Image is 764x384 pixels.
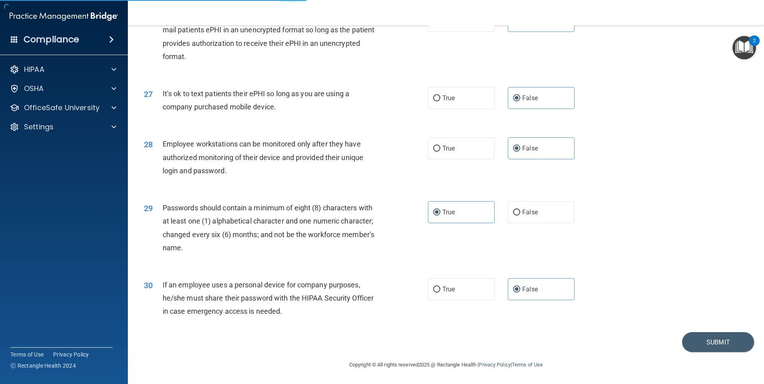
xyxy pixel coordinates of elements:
[10,362,76,370] span: Ⓒ Rectangle Health 2024
[433,210,440,216] input: True
[10,8,118,24] img: PMB logo
[732,36,756,59] button: Open Resource Center, 2 new notifications
[53,350,89,358] a: Privacy Policy
[144,281,153,290] span: 30
[513,95,520,101] input: False
[442,94,455,102] span: True
[24,84,44,93] p: OSHA
[144,89,153,99] span: 27
[433,287,440,293] input: True
[522,94,538,102] span: False
[24,103,99,113] p: OfficeSafe University
[10,103,116,113] a: OfficeSafe University
[433,95,440,101] input: True
[10,84,116,93] a: OSHA
[24,65,44,74] p: HIPAA
[24,34,79,45] h4: Compliance
[724,329,754,359] iframe: Drift Widget Chat Controller
[163,89,349,111] span: It’s ok to text patients their ePHI so long as you are using a company purchased mobile device.
[513,210,520,216] input: False
[144,204,153,213] span: 29
[442,144,455,152] span: True
[522,144,538,152] span: False
[433,146,440,152] input: True
[442,285,455,293] span: True
[144,140,153,149] span: 28
[512,362,543,368] a: Terms of Use
[479,362,510,368] a: Privacy Policy
[163,12,376,61] span: Even though regular email is not secure, practices are allowed to e-mail patients ePHI in an unen...
[10,122,116,132] a: Settings
[513,146,520,152] input: False
[753,41,756,51] div: 2
[513,287,520,293] input: False
[163,281,374,315] span: If an employee uses a personal device for company purposes, he/she must share their password with...
[442,208,455,216] span: True
[682,332,754,352] button: Submit
[10,65,116,74] a: HIPAA
[522,285,538,293] span: False
[10,350,44,358] a: Terms of Use
[300,352,592,378] div: Copyright © All rights reserved 2025 @ Rectangle Health | |
[522,208,538,216] span: False
[163,204,374,252] span: Passwords should contain a minimum of eight (8) characters with at least one (1) alphabetical cha...
[24,122,54,132] p: Settings
[163,140,363,174] span: Employee workstations can be monitored only after they have authorized monitoring of their device...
